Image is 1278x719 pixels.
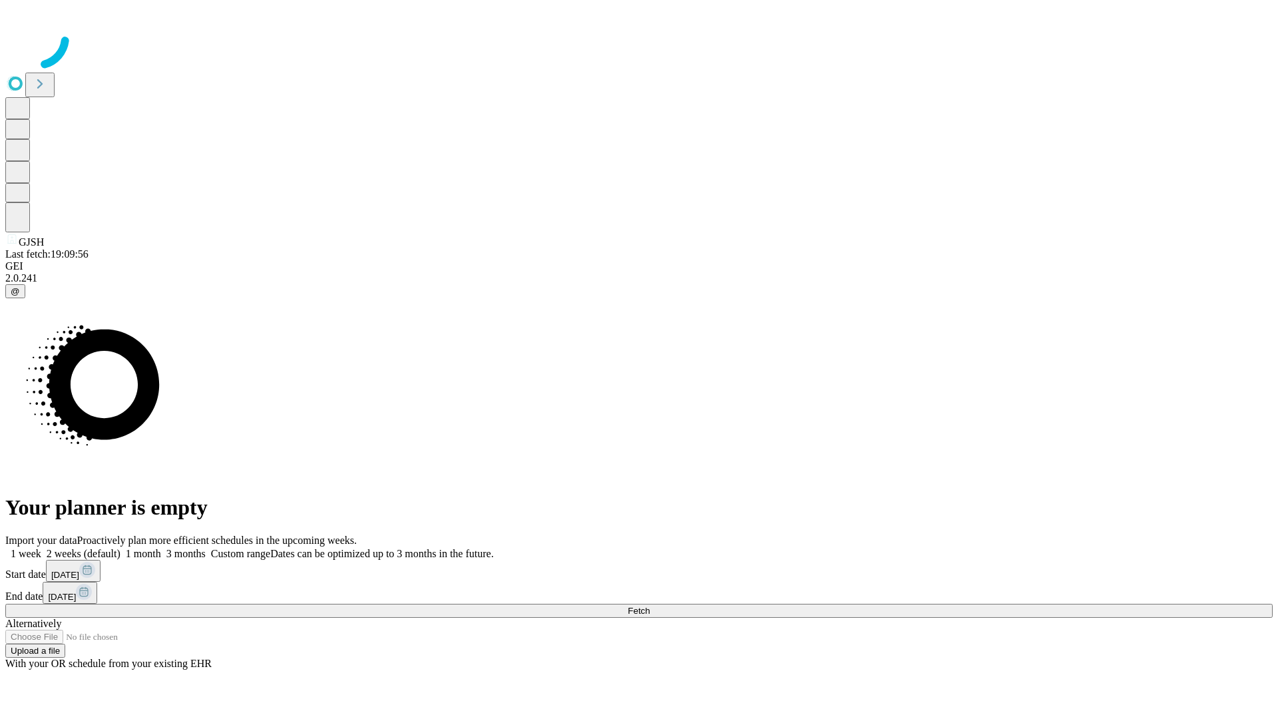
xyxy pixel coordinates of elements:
[211,548,270,559] span: Custom range
[5,272,1273,284] div: 2.0.241
[43,582,97,604] button: [DATE]
[47,548,120,559] span: 2 weeks (default)
[126,548,161,559] span: 1 month
[48,592,76,602] span: [DATE]
[77,535,357,546] span: Proactively plan more efficient schedules in the upcoming weeks.
[5,582,1273,604] div: End date
[5,618,61,629] span: Alternatively
[11,286,20,296] span: @
[5,495,1273,520] h1: Your planner is empty
[166,548,206,559] span: 3 months
[5,248,89,260] span: Last fetch: 19:09:56
[5,658,212,669] span: With your OR schedule from your existing EHR
[5,604,1273,618] button: Fetch
[5,644,65,658] button: Upload a file
[19,236,44,248] span: GJSH
[5,260,1273,272] div: GEI
[51,570,79,580] span: [DATE]
[270,548,493,559] span: Dates can be optimized up to 3 months in the future.
[46,560,101,582] button: [DATE]
[5,560,1273,582] div: Start date
[5,284,25,298] button: @
[628,606,650,616] span: Fetch
[5,535,77,546] span: Import your data
[11,548,41,559] span: 1 week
